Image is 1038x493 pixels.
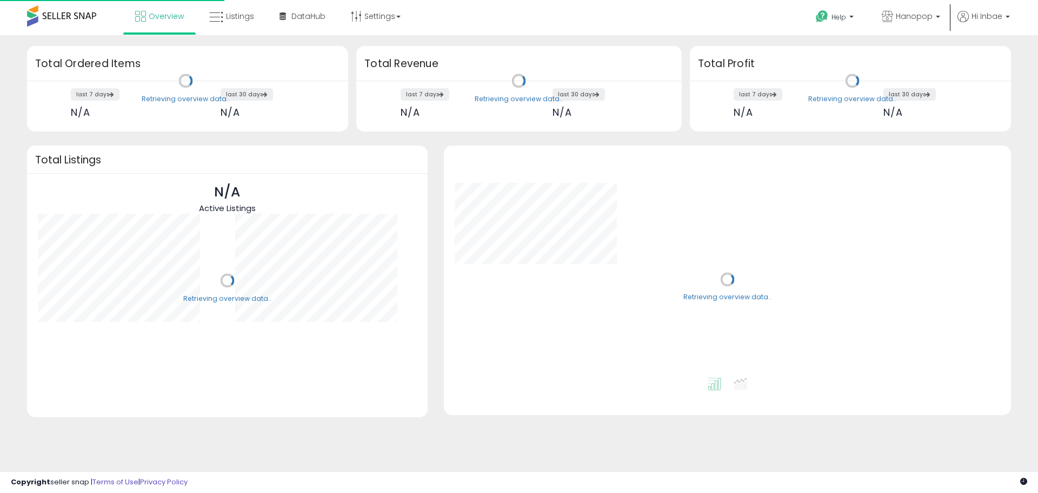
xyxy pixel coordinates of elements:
[831,12,846,22] span: Help
[972,11,1002,22] span: Hi Inbae
[896,11,933,22] span: Hanopop
[149,11,184,22] span: Overview
[183,294,271,304] div: Retrieving overview data..
[226,11,254,22] span: Listings
[142,94,230,104] div: Retrieving overview data..
[140,477,188,487] a: Privacy Policy
[815,10,829,23] i: Get Help
[475,94,563,104] div: Retrieving overview data..
[11,477,188,488] div: seller snap | |
[808,94,896,104] div: Retrieving overview data..
[683,293,771,303] div: Retrieving overview data..
[957,11,1010,35] a: Hi Inbae
[291,11,325,22] span: DataHub
[807,2,864,35] a: Help
[11,477,50,487] strong: Copyright
[92,477,138,487] a: Terms of Use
